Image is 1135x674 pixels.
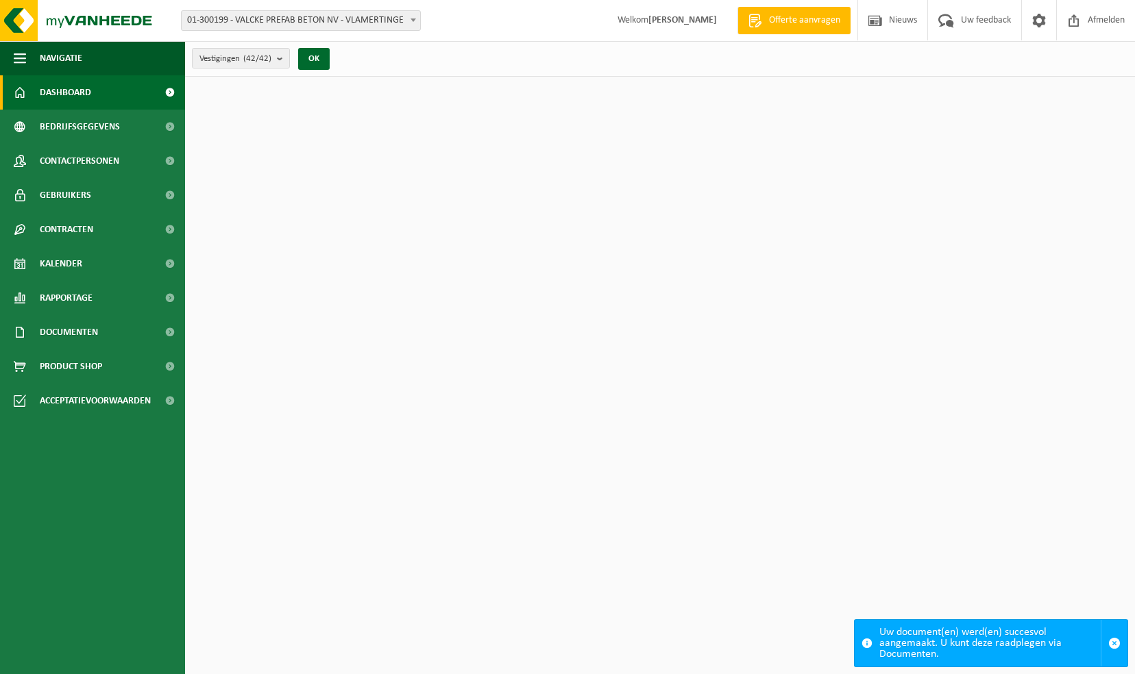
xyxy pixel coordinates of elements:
[40,110,120,144] span: Bedrijfsgegevens
[181,10,421,31] span: 01-300199 - VALCKE PREFAB BETON NV - VLAMERTINGE
[40,349,102,384] span: Product Shop
[40,247,82,281] span: Kalender
[40,384,151,418] span: Acceptatievoorwaarden
[40,315,98,349] span: Documenten
[243,54,271,63] count: (42/42)
[766,14,844,27] span: Offerte aanvragen
[40,178,91,212] span: Gebruikers
[879,620,1101,666] div: Uw document(en) werd(en) succesvol aangemaakt. U kunt deze raadplegen via Documenten.
[192,48,290,68] button: Vestigingen(42/42)
[40,281,93,315] span: Rapportage
[648,15,717,25] strong: [PERSON_NAME]
[182,11,420,30] span: 01-300199 - VALCKE PREFAB BETON NV - VLAMERTINGE
[298,48,330,70] button: OK
[40,75,91,110] span: Dashboard
[199,49,271,69] span: Vestigingen
[40,212,93,247] span: Contracten
[40,144,119,178] span: Contactpersonen
[737,7,851,34] a: Offerte aanvragen
[40,41,82,75] span: Navigatie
